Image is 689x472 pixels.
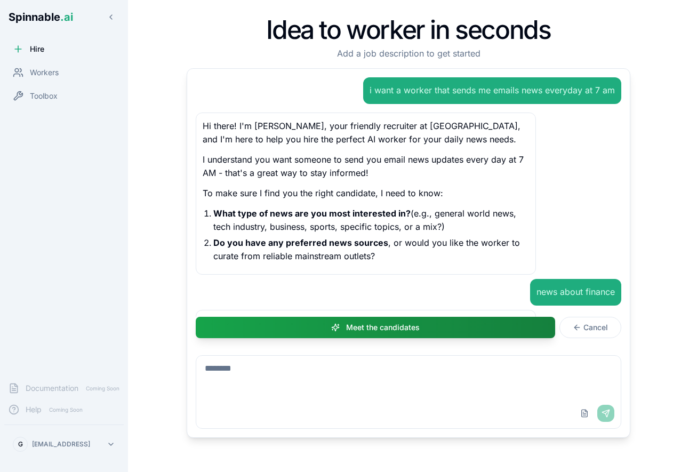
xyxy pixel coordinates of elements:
[26,404,42,415] span: Help
[32,440,90,449] p: [EMAIL_ADDRESS]
[30,44,44,54] span: Hire
[9,11,73,23] span: Spinnable
[213,208,411,219] strong: What type of news are you most interested in?
[203,119,529,147] p: Hi there! I'm [PERSON_NAME], your friendly recruiter at [GEOGRAPHIC_DATA], and I'm here to help y...
[196,317,555,338] button: Meet the candidates
[203,187,529,201] p: To make sure I find you the right candidate, I need to know:
[30,67,59,78] span: Workers
[30,91,58,101] span: Toolbox
[213,236,529,263] p: , or would you like the worker to curate from reliable mainstream outlets?
[213,207,529,234] p: (e.g., general world news, tech industry, business, sports, specific topics, or a mix?)
[213,237,388,248] strong: Do you have any preferred news sources
[187,47,630,60] p: Add a job description to get started
[18,440,23,449] span: G
[583,322,608,333] span: Cancel
[559,317,621,338] button: Cancel
[60,11,73,23] span: .ai
[370,84,615,98] p: i want a worker that sends me emails news everyday at 7 am
[9,434,119,455] button: G[EMAIL_ADDRESS]
[83,383,123,394] span: Coming Soon
[26,383,78,394] span: Documentation
[46,405,86,415] span: Coming Soon
[187,17,630,43] h1: Idea to worker in seconds
[536,285,615,299] p: news about finance
[203,153,529,180] p: I understand you want someone to send you email news updates every day at 7 AM - that's a great w...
